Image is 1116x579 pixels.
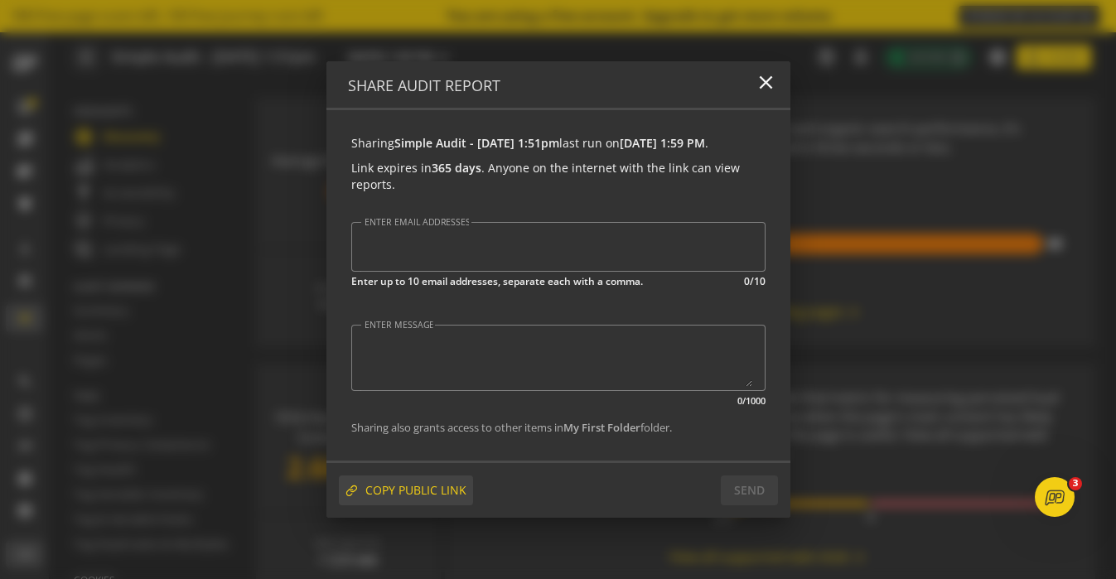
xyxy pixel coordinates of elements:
[326,61,790,110] op-modal-header: Share Audit Report
[755,71,777,94] mat-icon: close
[351,160,766,193] p: Link expires in . Anyone on the internet with the link can view reports.
[365,318,434,330] mat-label: ENTER MESSAGE
[348,78,500,94] h4: Share Audit Report
[365,215,471,227] mat-label: ENTER EMAIL ADDRESSES
[351,420,766,436] p: Sharing also grants access to other items in folder.
[394,135,559,151] strong: Simple Audit - [DATE] 1:51pm
[744,272,766,287] mat-hint: 0/10
[432,160,481,176] strong: 365 days
[365,475,466,505] span: COPY PUBLIC LINK
[351,135,766,152] p: Sharing last run on .
[737,391,766,406] mat-hint: 0/1000
[1069,477,1082,490] span: 3
[339,475,473,505] button: COPY PUBLIC LINK
[351,272,643,287] mat-hint: Enter up to 10 email addresses, separate each with a comma.
[1035,477,1075,517] iframe: Intercom live chat
[620,135,705,151] strong: [DATE] 1:59 PM
[563,420,640,435] strong: My First Folder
